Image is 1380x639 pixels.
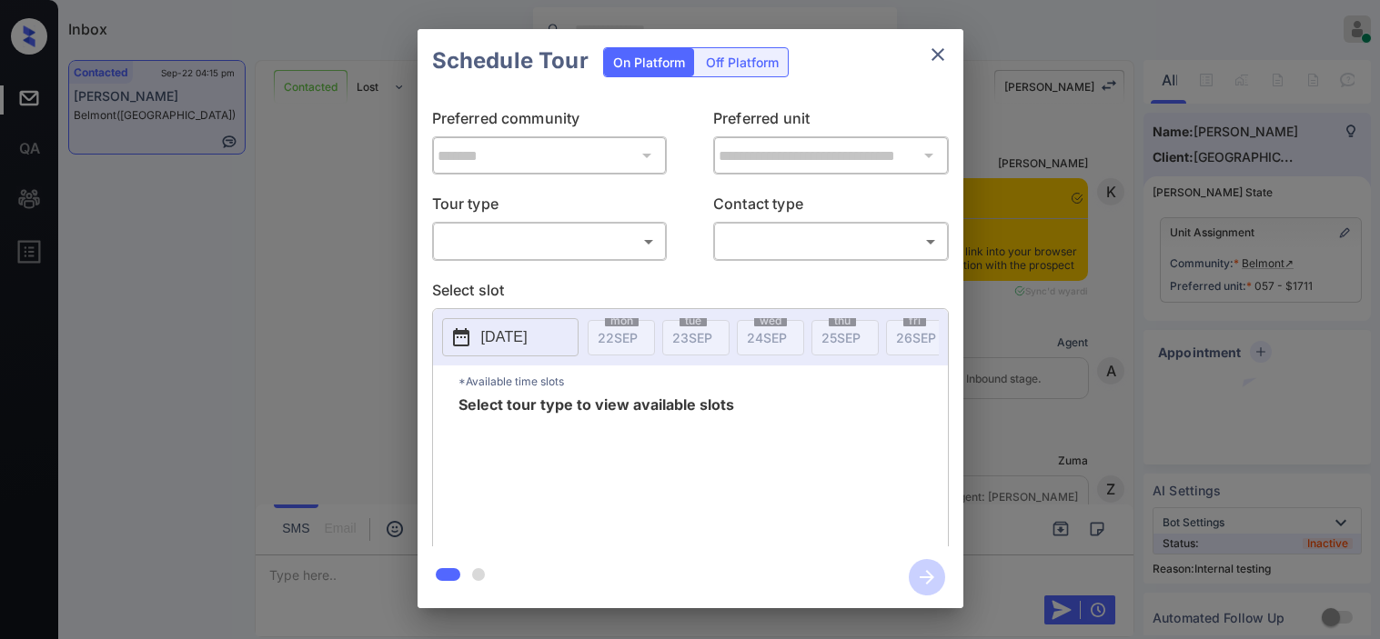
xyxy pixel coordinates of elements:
[458,397,734,543] span: Select tour type to view available slots
[481,326,528,348] p: [DATE]
[920,36,956,73] button: close
[697,48,788,76] div: Off Platform
[432,193,668,222] p: Tour type
[713,107,949,136] p: Preferred unit
[432,107,668,136] p: Preferred community
[442,318,579,356] button: [DATE]
[432,279,949,308] p: Select slot
[713,193,949,222] p: Contact type
[604,48,694,76] div: On Platform
[418,29,603,93] h2: Schedule Tour
[458,365,948,397] p: *Available time slots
